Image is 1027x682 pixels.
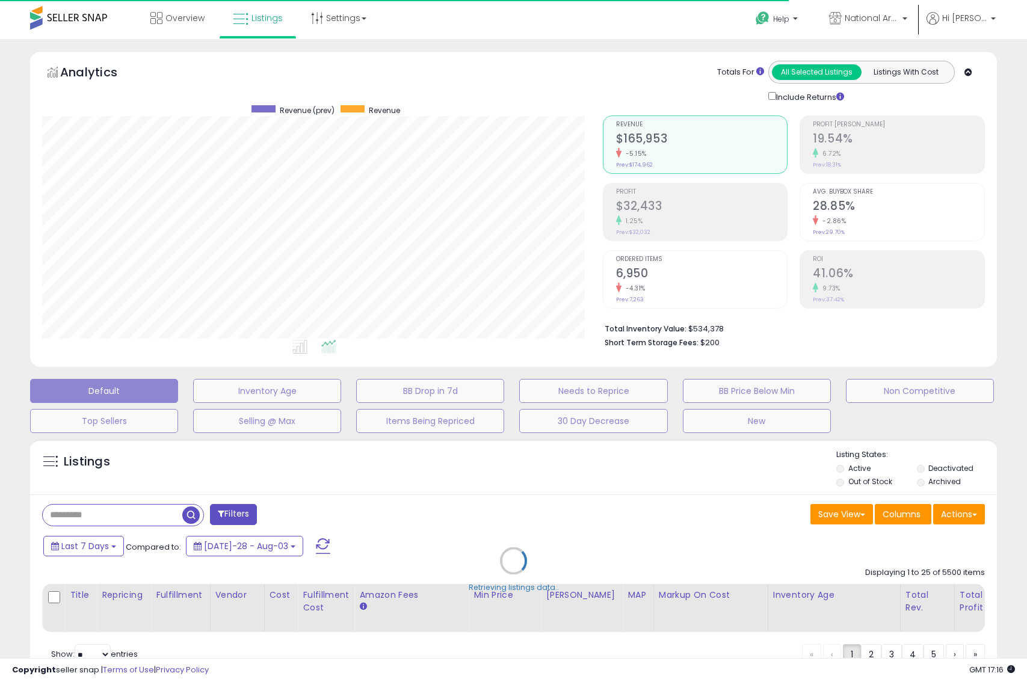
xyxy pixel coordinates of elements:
[616,296,644,303] small: Prev: 7,263
[193,409,341,433] button: Selling @ Max
[813,199,984,215] h2: 28.85%
[621,149,647,158] small: -5.15%
[12,665,209,676] div: seller snap | |
[616,132,788,148] h2: $165,953
[193,379,341,403] button: Inventory Age
[605,321,976,335] li: $534,378
[813,189,984,195] span: Avg. Buybox Share
[746,2,810,39] a: Help
[165,12,205,24] span: Overview
[772,64,862,80] button: All Selected Listings
[813,132,984,148] h2: 19.54%
[605,337,699,348] b: Short Term Storage Fees:
[616,189,788,195] span: Profit
[469,582,559,592] div: Retrieving listings data..
[30,409,178,433] button: Top Sellers
[616,161,653,168] small: Prev: $174,962
[369,105,400,115] span: Revenue
[942,12,987,24] span: Hi [PERSON_NAME]
[813,296,844,303] small: Prev: 37.42%
[616,266,788,283] h2: 6,950
[616,229,650,236] small: Prev: $32,032
[755,11,770,26] i: Get Help
[700,337,720,348] span: $200
[813,229,845,236] small: Prev: 29.70%
[519,379,667,403] button: Needs to Reprice
[605,324,686,334] b: Total Inventory Value:
[616,199,788,215] h2: $32,433
[683,409,831,433] button: New
[813,266,984,283] h2: 41.06%
[356,379,504,403] button: BB Drop in 7d
[616,256,788,263] span: Ordered Items
[280,105,335,115] span: Revenue (prev)
[813,256,984,263] span: ROI
[846,379,994,403] button: Non Competitive
[251,12,283,24] span: Listings
[12,664,56,675] strong: Copyright
[519,409,667,433] button: 30 Day Decrease
[845,12,899,24] span: National Art Supply US
[683,379,831,403] button: BB Price Below Min
[818,217,846,226] small: -2.86%
[759,90,859,103] div: Include Returns
[861,64,951,80] button: Listings With Cost
[927,12,996,39] a: Hi [PERSON_NAME]
[621,284,646,293] small: -4.31%
[356,409,504,433] button: Items Being Repriced
[30,379,178,403] button: Default
[813,121,984,128] span: Profit [PERSON_NAME]
[813,161,841,168] small: Prev: 18.31%
[60,64,141,84] h5: Analytics
[717,67,764,78] div: Totals For
[616,121,788,128] span: Revenue
[818,149,841,158] small: 6.72%
[818,284,840,293] small: 9.73%
[773,14,789,24] span: Help
[621,217,643,226] small: 1.25%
